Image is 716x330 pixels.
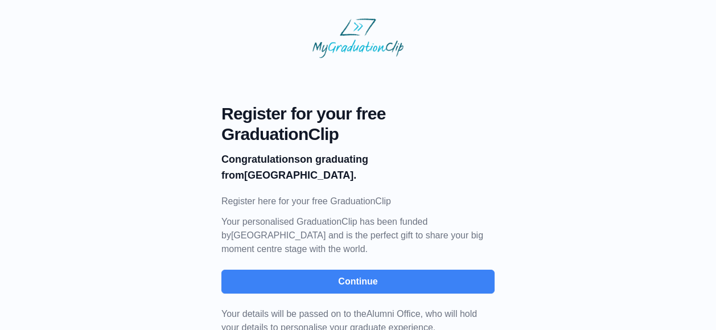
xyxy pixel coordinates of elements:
[221,215,495,256] p: Your personalised GraduationClip has been funded by [GEOGRAPHIC_DATA] and is the perfect gift to ...
[221,124,495,145] span: GraduationClip
[221,154,300,165] b: Congratulations
[312,18,404,58] img: MyGraduationClip
[367,309,421,319] span: Alumni Office
[221,104,495,124] span: Register for your free
[221,151,495,183] p: on graduating from [GEOGRAPHIC_DATA].
[221,270,495,294] button: Continue
[221,195,495,208] p: Register here for your free GraduationClip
